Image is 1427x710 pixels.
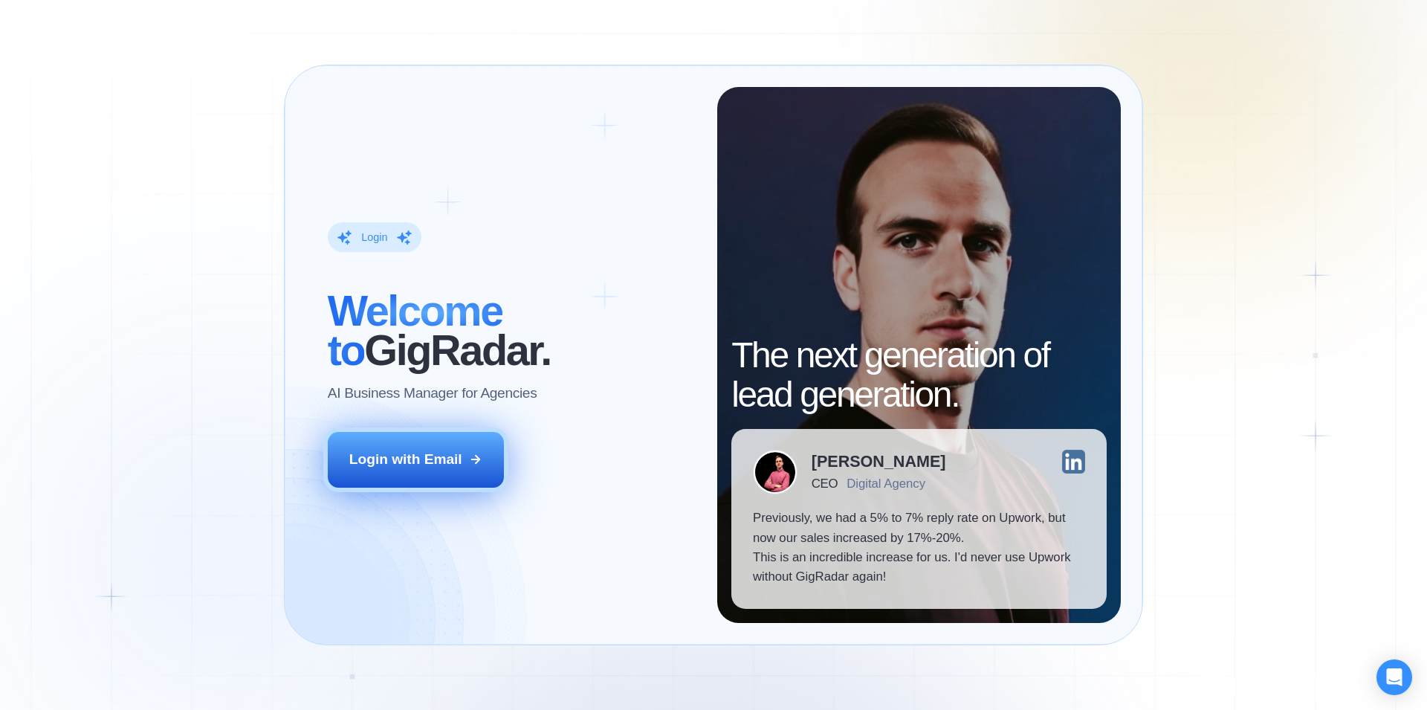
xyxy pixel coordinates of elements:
[361,230,387,245] div: Login
[1376,659,1412,695] div: Open Intercom Messenger
[328,432,505,487] button: Login with Email
[812,454,946,470] div: [PERSON_NAME]
[328,384,537,403] p: AI Business Manager for Agencies
[753,509,1085,587] p: Previously, we had a 5% to 7% reply rate on Upwork, but now our sales increased by 17%-20%. This ...
[731,336,1107,415] h2: The next generation of lead generation.
[847,477,925,491] div: Digital Agency
[328,291,696,370] h2: ‍ GigRadar.
[812,477,838,491] div: CEO
[349,450,462,469] div: Login with Email
[328,287,502,374] span: Welcome to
